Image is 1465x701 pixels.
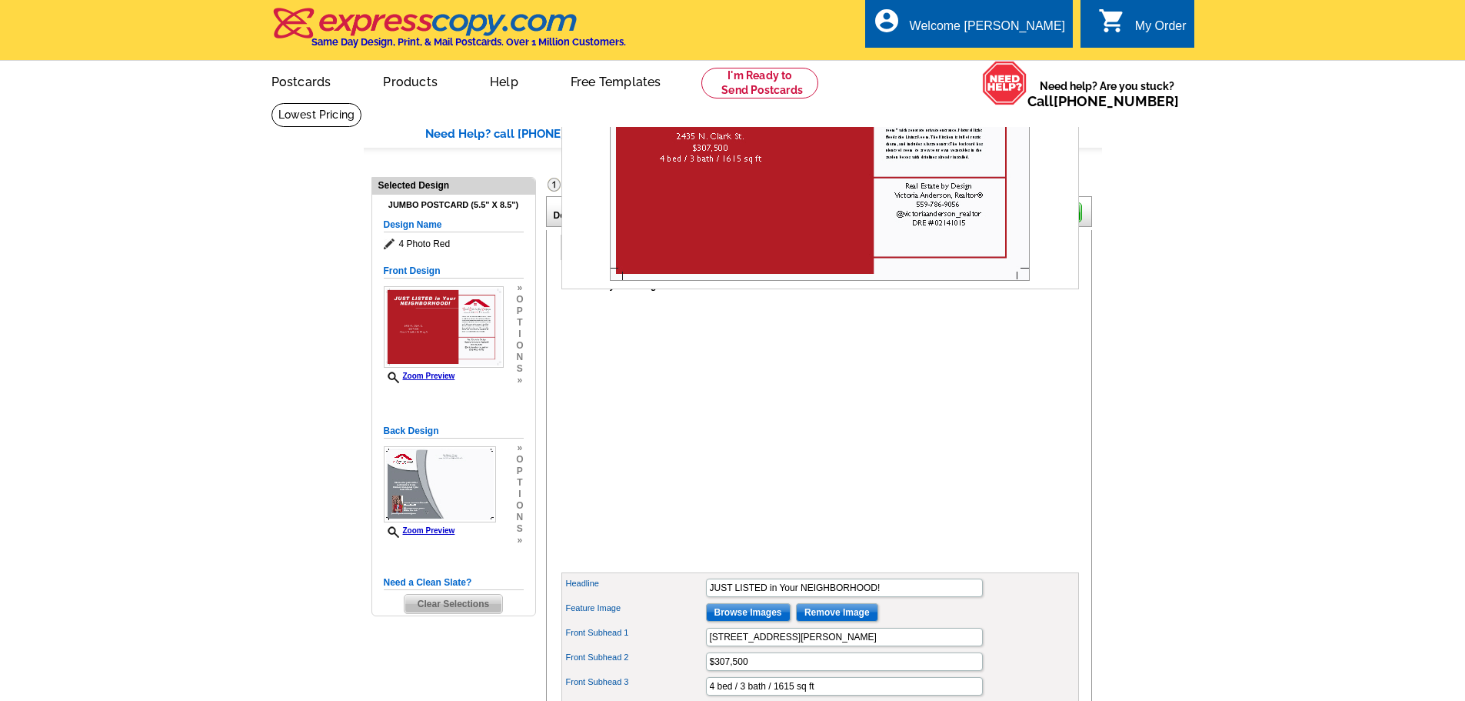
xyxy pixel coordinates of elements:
span: i [516,329,523,340]
span: n [516,352,523,363]
span: o [516,294,523,305]
label: Feature Image [566,602,704,615]
h5: Design Name [384,218,524,232]
img: Select Design [548,178,561,192]
a: [PHONE_NUMBER] [1054,93,1179,109]
input: Remove Image [796,603,878,622]
span: » [516,442,523,454]
a: Postcards [247,62,356,98]
h4: Same Day Design, Print, & Mail Postcards. Over 1 Million Customers. [311,36,626,48]
a: Zoom Preview [384,526,455,535]
span: t [516,477,523,489]
strong: Design Name: [554,210,615,221]
span: » [516,282,523,294]
img: small-thumb.jpg [384,446,496,522]
h4: Jumbo Postcard (5.5" x 8.5") [384,200,524,210]
a: Help [465,62,543,98]
label: Front Subhead 3 [566,676,704,689]
label: Headline [566,577,704,590]
span: s [516,363,523,375]
h5: Front Design [384,264,524,279]
span: o [516,454,523,466]
span: » [516,535,523,546]
h5: Back Design [384,424,524,439]
span: Need help? Are you stuck? [1027,78,1187,109]
div: Select Design [546,177,681,196]
img: help [982,61,1027,105]
span: s [516,523,523,535]
a: shopping_cart My Order [1098,17,1187,36]
span: p [516,305,523,317]
div: Welcome [PERSON_NAME] [910,19,1065,41]
label: Front Subhead 1 [566,626,704,639]
img: Z18902112_00001_1.jpg [384,286,504,368]
h5: Need a Clean Slate? [384,576,524,590]
span: o [516,500,523,512]
a: Free Templates [546,62,686,98]
span: p [516,466,523,477]
span: t [516,317,523,329]
a: Zoom Preview [384,372,455,380]
div: My Order [1135,19,1187,41]
span: » [516,375,523,386]
div: Need Help? call [PHONE_NUMBER], with support, or have our designers make something custom just fo... [425,125,1102,143]
span: Call [1027,93,1179,109]
span: n [516,512,523,523]
label: Front Subhead 2 [566,651,704,664]
span: o [516,340,523,352]
iframe: LiveChat chat widget [1249,653,1465,701]
a: Same Day Design, Print, & Mail Postcards. Over 1 Million Customers. [271,18,626,48]
div: Selected Design [372,178,535,192]
i: account_circle [873,7,901,35]
a: Products [358,62,462,98]
input: Browse Images [706,603,791,622]
span: i [516,489,523,500]
img: Z18902112_00001_1.jpg [610,1,1030,281]
i: shopping_cart [1098,7,1126,35]
i: Customize your design: [561,280,666,291]
span: Clear Selections [405,595,502,613]
span: 4 Photo Red [384,236,524,252]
